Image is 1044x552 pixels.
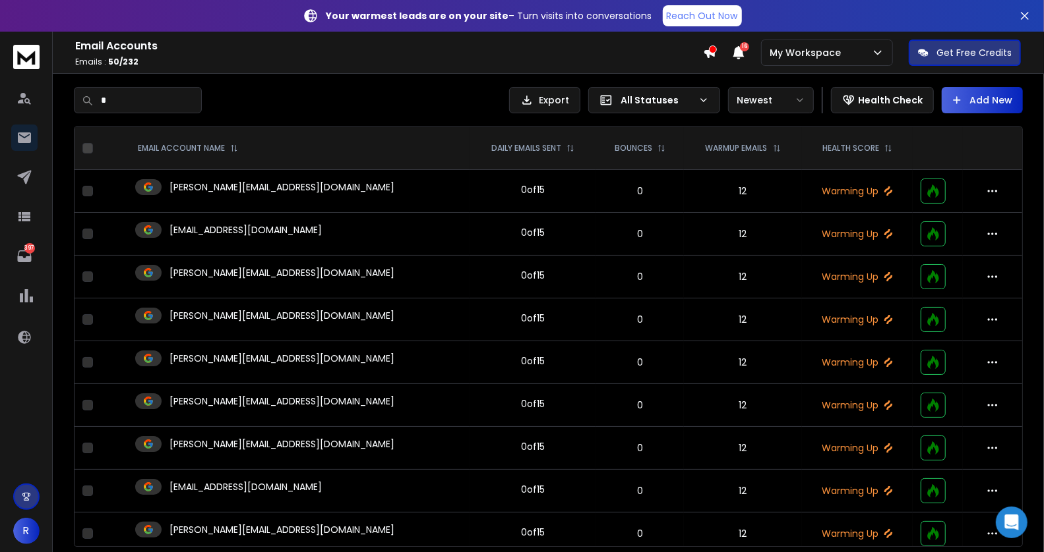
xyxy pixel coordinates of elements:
[13,45,40,69] img: logo
[684,384,801,427] td: 12
[770,46,846,59] p: My Workspace
[810,399,905,412] p: Warming Up
[810,313,905,326] p: Warming Up
[740,42,749,51] span: 16
[169,223,322,236] p: [EMAIL_ADDRESS][DOMAIN_NAME]
[684,427,801,470] td: 12
[604,527,676,540] p: 0
[810,356,905,369] p: Warming Up
[615,143,652,153] p: BOUNCES
[11,243,38,269] a: 397
[521,397,545,410] div: 0 of 15
[326,9,652,22] p: – Turn visits into conversations
[491,143,561,153] p: DAILY EMAILS SENT
[169,266,394,279] p: [PERSON_NAME][EMAIL_ADDRESS][DOMAIN_NAME]
[604,184,676,198] p: 0
[169,480,322,493] p: [EMAIL_ADDRESS][DOMAIN_NAME]
[108,56,138,67] span: 50 / 232
[810,184,905,198] p: Warming Up
[728,87,814,113] button: Newest
[521,183,545,196] div: 0 of 15
[937,46,1012,59] p: Get Free Credits
[169,523,394,536] p: [PERSON_NAME][EMAIL_ADDRESS][DOMAIN_NAME]
[604,484,676,497] p: 0
[521,269,545,282] div: 0 of 15
[810,484,905,497] p: Warming Up
[942,87,1023,113] button: Add New
[684,341,801,384] td: 12
[810,227,905,240] p: Warming Up
[13,518,40,544] button: R
[326,9,509,22] strong: Your warmest leads are on your site
[858,94,923,107] p: Health Check
[169,309,394,322] p: [PERSON_NAME][EMAIL_ADDRESS][DOMAIN_NAME]
[663,5,742,26] a: Reach Out Now
[604,441,676,455] p: 0
[169,437,394,451] p: [PERSON_NAME][EMAIL_ADDRESS][DOMAIN_NAME]
[521,354,545,368] div: 0 of 15
[521,312,545,325] div: 0 of 15
[604,313,676,326] p: 0
[684,213,801,256] td: 12
[822,143,879,153] p: HEALTH SCORE
[909,40,1021,66] button: Get Free Credits
[810,441,905,455] p: Warming Up
[169,180,394,194] p: [PERSON_NAME][EMAIL_ADDRESS][DOMAIN_NAME]
[604,227,676,240] p: 0
[810,270,905,283] p: Warming Up
[75,57,703,67] p: Emails :
[509,87,580,113] button: Export
[684,298,801,341] td: 12
[706,143,768,153] p: WARMUP EMAILS
[75,38,703,54] h1: Email Accounts
[169,395,394,408] p: [PERSON_NAME][EMAIL_ADDRESS][DOMAIN_NAME]
[521,526,545,539] div: 0 of 15
[684,256,801,298] td: 12
[810,527,905,540] p: Warming Up
[169,352,394,365] p: [PERSON_NAME][EMAIL_ADDRESS][DOMAIN_NAME]
[521,440,545,453] div: 0 of 15
[604,399,676,412] p: 0
[684,470,801,512] td: 12
[24,243,35,254] p: 397
[604,270,676,283] p: 0
[521,226,545,239] div: 0 of 15
[138,143,238,153] div: EMAIL ACCOUNT NAME
[604,356,676,369] p: 0
[831,87,934,113] button: Health Check
[521,483,545,496] div: 0 of 15
[996,507,1028,538] div: Open Intercom Messenger
[621,94,693,107] p: All Statuses
[667,9,738,22] p: Reach Out Now
[684,170,801,213] td: 12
